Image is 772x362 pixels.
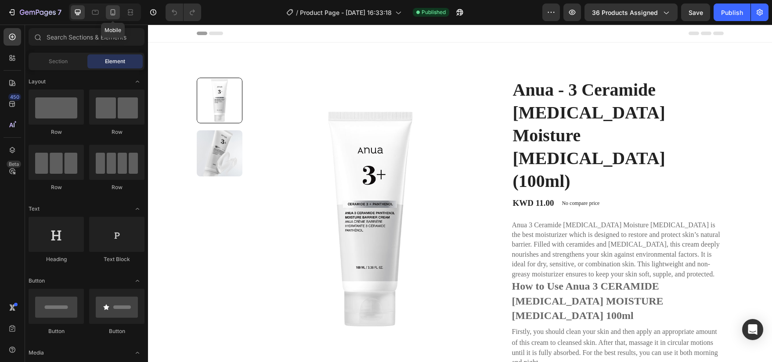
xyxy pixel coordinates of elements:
div: Button [29,327,84,335]
p: Firstly, you should clean your skin and then apply an appropriate amount of this cream to cleanse... [364,303,570,341]
span: 36 products assigned [592,8,658,17]
div: Row [89,183,144,191]
span: Toggle open [130,346,144,360]
button: Save [681,4,710,21]
iframe: Design area [148,25,772,362]
span: Section [49,57,68,65]
input: Search Sections & Elements [29,28,144,46]
span: Element [105,57,125,65]
div: Row [89,128,144,136]
span: Media [29,349,44,357]
div: Open Intercom Messenger [742,319,763,340]
span: / [296,8,298,17]
span: Save [689,9,703,16]
div: 450 [8,93,21,100]
p: 7 [58,7,61,18]
div: Row [29,183,84,191]
p: No compare price [414,176,451,181]
button: 36 products assigned [584,4,678,21]
strong: How to Use Anua 3 CERAMIDE [MEDICAL_DATA] MOISTURE [MEDICAL_DATA] 100ml [364,256,516,297]
p: Anua 3 Ceramide [MEDICAL_DATA] Moisture [MEDICAL_DATA] is the best moisturizer which is designed ... [364,197,572,253]
span: Toggle open [130,75,144,89]
button: Publish [714,4,750,21]
button: 7 [4,4,65,21]
div: Button [89,327,144,335]
span: Toggle open [130,202,144,216]
span: Toggle open [130,274,144,288]
div: Text Block [89,255,144,263]
h1: Anua - 3 Ceramide [MEDICAL_DATA] Moisture [MEDICAL_DATA] (100ml) [364,53,576,169]
div: Publish [721,8,743,17]
span: Button [29,277,45,285]
span: Text [29,205,40,213]
div: Heading [29,255,84,263]
div: Beta [7,161,21,168]
span: Product Page - [DATE] 16:33:18 [300,8,392,17]
div: Undo/Redo [166,4,201,21]
div: KWD 11.00 [364,172,407,185]
span: Layout [29,78,46,86]
span: Published [422,8,446,16]
div: Row [29,128,84,136]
